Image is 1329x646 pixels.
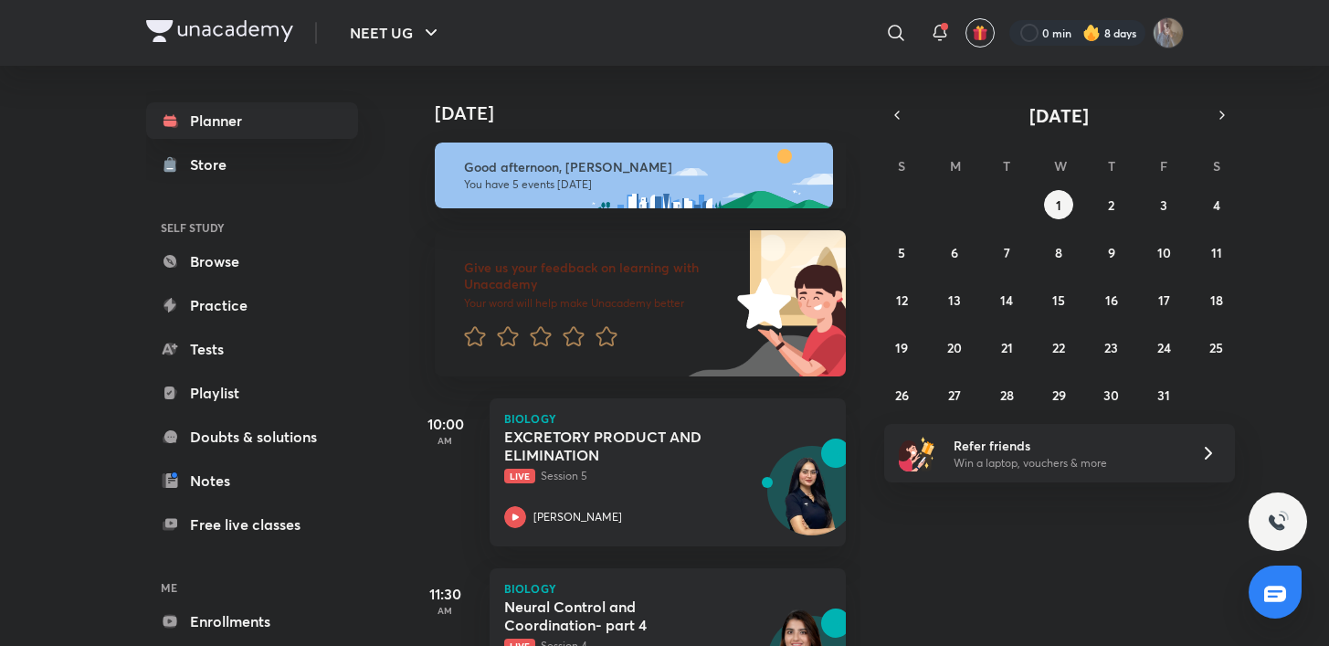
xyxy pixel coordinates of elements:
[1044,333,1073,362] button: October 22, 2025
[1157,244,1171,261] abbr: October 10, 2025
[1044,238,1073,267] button: October 8, 2025
[146,375,358,411] a: Playlist
[887,333,916,362] button: October 19, 2025
[1149,285,1178,314] button: October 17, 2025
[435,143,833,208] img: afternoon
[1001,339,1013,356] abbr: October 21, 2025
[409,435,482,446] p: AM
[896,291,908,309] abbr: October 12, 2025
[146,20,293,47] a: Company Logo
[146,146,358,183] a: Store
[1000,387,1014,404] abbr: October 28, 2025
[910,102,1209,128] button: [DATE]
[675,230,846,376] img: feedback_image
[948,387,961,404] abbr: October 27, 2025
[1003,157,1010,175] abbr: Tuesday
[1108,157,1115,175] abbr: Thursday
[948,291,961,309] abbr: October 13, 2025
[1044,190,1073,219] button: October 1, 2025
[1157,339,1171,356] abbr: October 24, 2025
[1149,238,1178,267] button: October 10, 2025
[504,583,831,594] p: Biology
[895,387,909,404] abbr: October 26, 2025
[951,244,958,261] abbr: October 6, 2025
[947,339,962,356] abbr: October 20, 2025
[1097,333,1126,362] button: October 23, 2025
[887,380,916,409] button: October 26, 2025
[887,238,916,267] button: October 5, 2025
[1029,103,1089,128] span: [DATE]
[898,244,905,261] abbr: October 5, 2025
[1044,285,1073,314] button: October 15, 2025
[1202,333,1231,362] button: October 25, 2025
[1202,285,1231,314] button: October 18, 2025
[146,462,358,499] a: Notes
[768,456,856,544] img: Avatar
[1004,244,1010,261] abbr: October 7, 2025
[898,157,905,175] abbr: Sunday
[146,506,358,543] a: Free live classes
[1105,291,1118,309] abbr: October 16, 2025
[1097,238,1126,267] button: October 9, 2025
[899,435,935,471] img: referral
[887,285,916,314] button: October 12, 2025
[954,455,1178,471] p: Win a laptop, vouchers & more
[1209,339,1223,356] abbr: October 25, 2025
[464,259,731,292] h6: Give us your feedback on learning with Unacademy
[940,285,969,314] button: October 13, 2025
[1082,24,1101,42] img: streak
[504,428,732,464] h5: EXCRETORY PRODUCT AND ELIMINATION
[1108,244,1115,261] abbr: October 9, 2025
[504,469,535,483] span: Live
[950,157,961,175] abbr: Monday
[1104,339,1118,356] abbr: October 23, 2025
[146,212,358,243] h6: SELF STUDY
[1211,244,1222,261] abbr: October 11, 2025
[1108,196,1114,214] abbr: October 2, 2025
[146,572,358,603] h6: ME
[940,238,969,267] button: October 6, 2025
[1052,339,1065,356] abbr: October 22, 2025
[895,339,908,356] abbr: October 19, 2025
[1052,387,1066,404] abbr: October 29, 2025
[1149,190,1178,219] button: October 3, 2025
[146,243,358,280] a: Browse
[1044,380,1073,409] button: October 29, 2025
[146,331,358,367] a: Tests
[1210,291,1223,309] abbr: October 18, 2025
[1054,157,1067,175] abbr: Wednesday
[1153,17,1184,48] img: shubhanshu yadav
[992,380,1021,409] button: October 28, 2025
[464,296,731,311] p: Your word will help make Unacademy better
[1103,387,1119,404] abbr: October 30, 2025
[1097,380,1126,409] button: October 30, 2025
[190,154,237,175] div: Store
[1158,291,1170,309] abbr: October 17, 2025
[940,333,969,362] button: October 20, 2025
[1157,387,1170,404] abbr: October 31, 2025
[504,413,831,424] p: Biology
[409,583,482,605] h5: 11:30
[972,25,988,41] img: avatar
[146,418,358,455] a: Doubts & solutions
[504,468,791,484] p: Session 5
[1056,196,1061,214] abbr: October 1, 2025
[1149,380,1178,409] button: October 31, 2025
[464,159,817,175] h6: Good afternoon, [PERSON_NAME]
[1055,244,1062,261] abbr: October 8, 2025
[409,413,482,435] h5: 10:00
[1267,511,1289,533] img: ttu
[1213,157,1220,175] abbr: Saturday
[1213,196,1220,214] abbr: October 4, 2025
[954,436,1178,455] h6: Refer friends
[1149,333,1178,362] button: October 24, 2025
[1202,190,1231,219] button: October 4, 2025
[504,598,732,634] h5: Neural Control and Coordination- part 4
[146,603,358,640] a: Enrollments
[992,238,1021,267] button: October 7, 2025
[409,605,482,616] p: AM
[146,102,358,139] a: Planner
[146,287,358,323] a: Practice
[1000,291,1013,309] abbr: October 14, 2025
[1097,190,1126,219] button: October 2, 2025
